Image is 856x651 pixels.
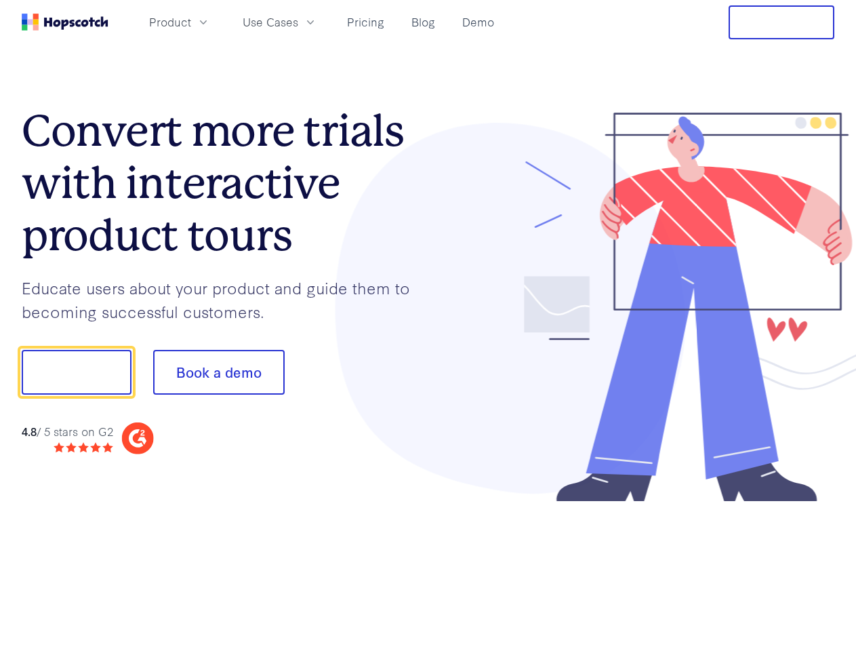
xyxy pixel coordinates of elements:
a: Demo [457,11,500,33]
a: Blog [406,11,441,33]
div: / 5 stars on G2 [22,423,113,440]
button: Use Cases [235,11,325,33]
a: Home [22,14,108,31]
p: Educate users about your product and guide them to becoming successful customers. [22,276,428,323]
button: Free Trial [729,5,834,39]
strong: 4.8 [22,423,37,439]
span: Use Cases [243,14,298,31]
button: Product [141,11,218,33]
a: Pricing [342,11,390,33]
button: Show me! [22,350,131,395]
span: Product [149,14,191,31]
button: Book a demo [153,350,285,395]
h1: Convert more trials with interactive product tours [22,105,428,261]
